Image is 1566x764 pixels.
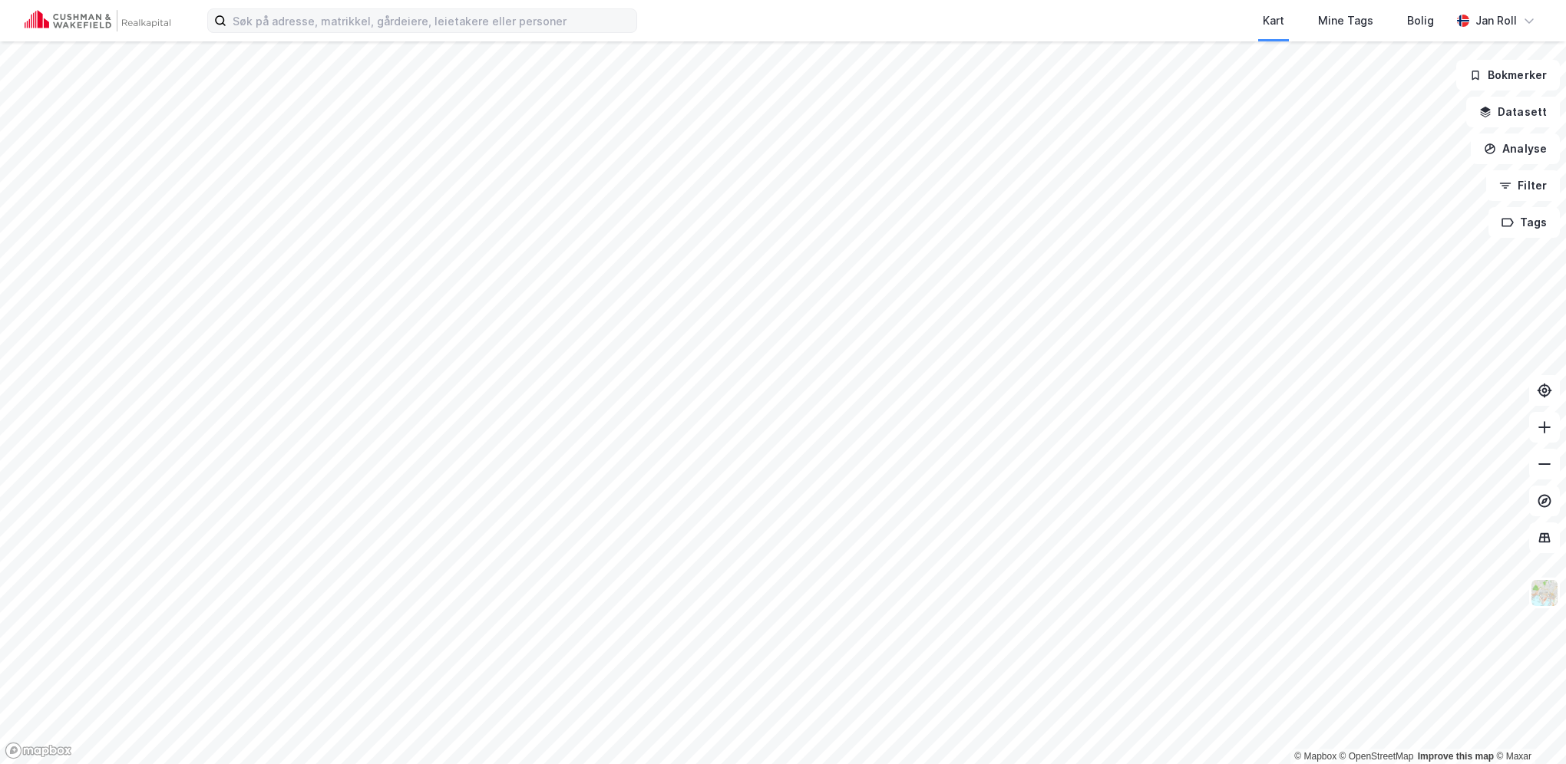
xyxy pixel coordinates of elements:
div: Bolig [1407,12,1434,30]
img: Z [1530,578,1559,608]
div: Mine Tags [1318,12,1373,30]
button: Filter [1486,170,1560,201]
div: Kontrollprogram for chat [1489,690,1566,764]
button: Datasett [1466,97,1560,127]
iframe: Chat Widget [1489,690,1566,764]
div: Jan Roll [1475,12,1517,30]
a: Mapbox homepage [5,742,72,759]
a: OpenStreetMap [1340,751,1414,762]
button: Tags [1488,207,1560,238]
img: cushman-wakefield-realkapital-logo.202ea83816669bd177139c58696a8fa1.svg [25,10,170,31]
div: Kart [1263,12,1284,30]
button: Bokmerker [1456,60,1560,91]
a: Improve this map [1418,751,1494,762]
button: Analyse [1471,133,1560,164]
input: Søk på adresse, matrikkel, gårdeiere, leietakere eller personer [226,9,636,32]
a: Mapbox [1294,751,1336,762]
